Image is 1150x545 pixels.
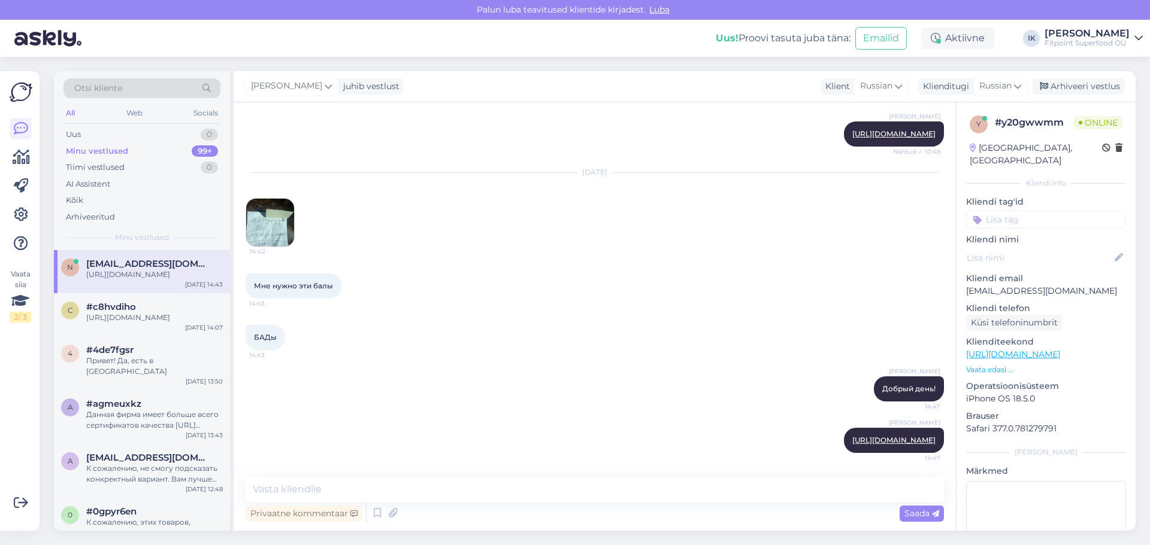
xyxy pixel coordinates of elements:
div: [URL][DOMAIN_NAME] [86,269,223,280]
div: [DATE] 12:48 [186,485,223,494]
div: Arhiveeri vestlus [1033,78,1125,95]
div: 2 / 3 [10,312,31,322]
input: Lisa nimi [967,251,1112,264]
div: [GEOGRAPHIC_DATA], [GEOGRAPHIC_DATA] [970,142,1102,167]
span: alfa73@list.ru [86,452,211,463]
span: 14:43 [249,299,294,308]
span: Russian [979,80,1012,93]
span: 0 [68,510,72,519]
span: Online [1074,116,1122,129]
span: [PERSON_NAME] [889,367,940,376]
div: 0 [201,129,218,141]
div: Klienditugi [918,80,969,93]
p: [EMAIL_ADDRESS][DOMAIN_NAME] [966,285,1126,297]
div: Web [124,105,145,121]
span: Otsi kliente [74,82,122,95]
div: Privaatne kommentaar [246,506,362,522]
div: Tiimi vestlused [66,162,125,173]
div: Kõik [66,194,83,206]
span: a [68,403,73,412]
a: [URL][DOMAIN_NAME] [852,436,936,444]
span: #4de7fgsr [86,345,134,355]
div: [DATE] 14:07 [185,323,223,332]
p: Kliendi telefon [966,302,1126,315]
div: [DATE] 13:43 [186,431,223,440]
img: Askly Logo [10,81,32,103]
div: Küsi telefoninumbrit [966,315,1063,331]
p: Kliendi email [966,272,1126,285]
span: 14:47 [895,453,940,462]
div: IK [1023,30,1040,47]
span: n [67,263,73,272]
a: [URL][DOMAIN_NAME] [852,129,936,138]
div: Aktiivne [921,28,994,49]
img: Attachment [246,199,294,246]
div: К сожалению, не смогу подсказать конкректный вариант. Вам лучше проконсультироваться с доктором [86,463,223,485]
span: Добрый день! [882,384,936,393]
span: Minu vestlused [115,232,169,243]
div: Uus [66,129,81,141]
div: juhib vestlust [338,80,400,93]
div: # y20gwwmm [995,115,1074,130]
a: [PERSON_NAME]Fitpoint Superfood OÜ [1045,29,1143,48]
div: Klient [821,80,850,93]
div: [URL][DOMAIN_NAME] [86,312,223,323]
div: Minu vestlused [66,145,128,157]
span: #c8hvdiho [86,302,136,312]
span: 14:47 [895,402,940,411]
span: Мне нужно эти балы [254,281,333,290]
div: Socials [191,105,220,121]
p: Operatsioonisüsteem [966,380,1126,392]
div: Vaata siia [10,269,31,322]
span: Nähtud ✓ 10:48 [893,147,940,156]
div: Arhiveeritud [66,211,115,223]
p: Kliendi nimi [966,233,1126,246]
span: 14:42 [250,247,295,256]
div: [DATE] 14:43 [185,280,223,289]
div: Привет! Да, есть в [GEOGRAPHIC_DATA] [86,355,223,377]
span: c [68,306,73,315]
div: Kliendi info [966,178,1126,188]
span: Saada [904,508,939,519]
div: Fitpoint Superfood OÜ [1045,38,1130,48]
a: [URL][DOMAIN_NAME] [966,349,1060,360]
button: Emailid [855,27,907,50]
div: All [63,105,77,121]
span: [PERSON_NAME] [251,80,322,93]
p: Vaata edasi ... [966,364,1126,375]
span: a [68,456,73,465]
span: #0gpyr6en [86,506,137,517]
p: Klienditeekond [966,336,1126,348]
span: y [976,120,981,129]
span: #agmeuxkz [86,398,141,409]
span: [PERSON_NAME] [889,418,940,427]
div: [PERSON_NAME] [1045,29,1130,38]
span: Russian [860,80,892,93]
p: Märkmed [966,465,1126,477]
span: [PERSON_NAME] [889,112,940,121]
div: К сожалению, этих товаров, органических, у нас нет [86,517,223,538]
div: Данная фирма имеет больше всего сертификатов качества [URL][DOMAIN_NAME] [86,409,223,431]
div: AI Assistent [66,178,110,190]
div: 99+ [192,145,218,157]
input: Lisa tag [966,211,1126,229]
span: 4 [68,349,72,358]
span: Luba [646,4,673,15]
p: Brauser [966,410,1126,422]
span: БАДы [254,333,277,342]
b: Uus! [716,32,739,44]
div: Proovi tasuta juba täna: [716,31,851,45]
p: Kliendi tag'id [966,196,1126,208]
div: 0 [201,162,218,173]
p: iPhone OS 18.5.0 [966,392,1126,405]
div: [DATE] [246,167,944,178]
p: Safari 377.0.781279791 [966,422,1126,435]
span: 14:43 [249,351,294,360]
div: [PERSON_NAME] [966,447,1126,458]
div: [DATE] 13:50 [186,377,223,386]
span: natalyaveyts@gmail.com [86,258,211,269]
